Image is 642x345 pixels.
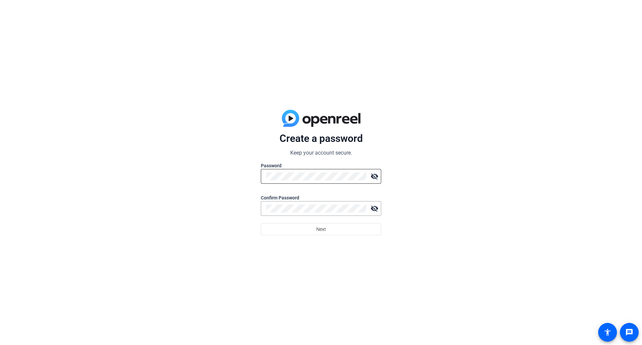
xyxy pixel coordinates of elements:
img: blue-gradient.svg [282,110,360,127]
mat-icon: visibility_off [368,170,381,183]
mat-icon: accessibility [604,328,612,336]
button: Next [261,223,381,235]
p: Create a password [261,132,381,145]
label: Confirm Password [261,194,381,201]
p: Keep your account secure. [261,149,381,157]
mat-icon: message [625,328,633,336]
mat-icon: visibility_off [368,202,381,215]
span: Next [316,223,326,236]
label: Password [261,162,381,169]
